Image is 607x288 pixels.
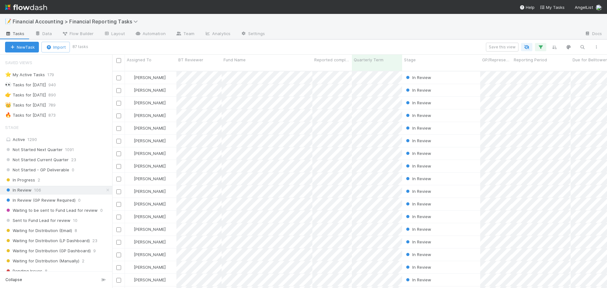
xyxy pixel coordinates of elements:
[48,81,62,89] span: 940
[128,126,133,131] img: avatar_030f5503-c087-43c2-95d1-dd8963b2926c.png
[47,71,60,79] span: 179
[519,4,535,10] div: Help
[116,215,121,219] input: Toggle Row Selected
[5,136,111,144] div: Active
[128,252,133,257] img: avatar_030f5503-c087-43c2-95d1-dd8963b2926c.png
[405,74,431,81] div: In Review
[116,164,121,169] input: Toggle Row Selected
[72,166,74,174] span: 0
[48,91,62,99] span: 890
[116,189,121,194] input: Toggle Row Selected
[116,151,121,156] input: Toggle Row Selected
[128,138,133,143] img: avatar_030f5503-c087-43c2-95d1-dd8963b2926c.png
[5,112,11,118] span: 🔥
[127,239,166,245] div: [PERSON_NAME]
[405,239,431,244] span: In Review
[116,88,121,93] input: Toggle Row Selected
[116,139,121,144] input: Toggle Row Selected
[404,57,416,63] span: Stage
[5,206,98,214] span: Waiting to be sent to Fund Lead for review
[5,92,11,97] span: 👉
[92,237,97,245] span: 23
[405,138,431,143] span: In Review
[134,239,166,244] span: [PERSON_NAME]
[5,217,71,224] span: Sent to Fund Lead for review
[5,111,46,119] div: Tasks for [DATE]
[134,227,166,232] span: [PERSON_NAME]
[5,82,11,87] span: 👀
[482,57,510,63] span: GP/Representative wants to review
[405,88,431,93] span: In Review
[5,101,46,109] div: Tasks for [DATE]
[128,163,133,169] img: avatar_030f5503-c087-43c2-95d1-dd8963b2926c.png
[5,81,46,89] div: Tasks for [DATE]
[134,75,166,80] span: [PERSON_NAME]
[116,126,121,131] input: Toggle Row Selected
[5,2,47,13] img: logo-inverted-e16ddd16eac7371096b0.svg
[5,176,35,184] span: In Progress
[405,277,431,282] span: In Review
[405,201,431,206] span: In Review
[127,125,166,131] div: [PERSON_NAME]
[405,176,431,181] span: In Review
[130,29,171,39] a: Automation
[314,57,350,63] span: Reported completed by
[134,126,166,131] span: [PERSON_NAME]
[575,5,593,10] span: AngelList
[116,177,121,181] input: Toggle Row Selected
[127,112,166,119] div: [PERSON_NAME]
[486,43,518,52] button: Save this view
[171,29,199,39] a: Team
[134,252,166,257] span: [PERSON_NAME]
[82,257,84,265] span: 2
[405,213,431,220] div: In Review
[127,87,166,93] div: [PERSON_NAME]
[405,113,431,118] span: In Review
[5,237,90,245] span: Waiting for Distribution (LP Dashboard)
[116,113,121,118] input: Toggle Row Selected
[116,101,121,106] input: Toggle Row Selected
[405,163,431,169] div: In Review
[405,214,431,219] span: In Review
[127,264,166,270] div: [PERSON_NAME]
[405,226,431,232] div: In Review
[405,151,431,156] span: In Review
[134,201,166,206] span: [PERSON_NAME]
[134,138,166,143] span: [PERSON_NAME]
[405,125,431,131] div: In Review
[5,91,46,99] div: Tasks for [DATE]
[405,239,431,245] div: In Review
[134,277,166,282] span: [PERSON_NAME]
[45,267,47,275] span: 8
[178,57,203,63] span: BT Reviewer
[128,88,133,93] img: avatar_030f5503-c087-43c2-95d1-dd8963b2926c.png
[116,265,121,270] input: Toggle Row Selected
[127,201,166,207] div: [PERSON_NAME]
[134,88,166,93] span: [PERSON_NAME]
[93,247,96,255] span: 9
[405,100,431,105] span: In Review
[596,4,602,11] img: avatar_030f5503-c087-43c2-95d1-dd8963b2926c.png
[13,18,141,25] span: Financial Accounting > Financial Reporting Tasks
[134,265,166,270] span: [PERSON_NAME]
[405,227,431,232] span: In Review
[127,175,166,182] div: [PERSON_NAME]
[5,56,32,69] span: Saved Views
[134,100,166,105] span: [PERSON_NAME]
[116,227,121,232] input: Toggle Row Selected
[128,201,133,206] img: avatar_030f5503-c087-43c2-95d1-dd8963b2926c.png
[127,213,166,220] div: [PERSON_NAME]
[5,19,11,24] span: 📝
[100,206,103,214] span: 0
[128,277,133,282] img: avatar_030f5503-c087-43c2-95d1-dd8963b2926c.png
[65,146,74,154] span: 1091
[127,138,166,144] div: [PERSON_NAME]
[127,226,166,232] div: [PERSON_NAME]
[199,29,236,39] a: Analytics
[405,277,431,283] div: In Review
[34,186,41,194] span: 106
[405,265,431,270] span: In Review
[99,29,130,39] a: Layout
[5,72,11,77] span: ⭐
[38,176,40,184] span: 2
